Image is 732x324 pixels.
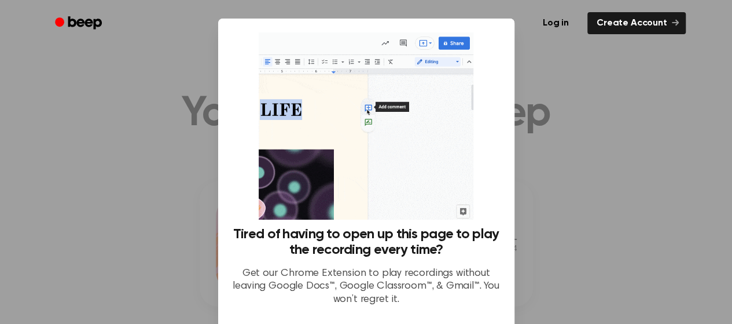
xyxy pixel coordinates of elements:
[531,10,580,37] a: Log in
[232,267,501,307] p: Get our Chrome Extension to play recordings without leaving Google Docs™, Google Classroom™, & Gm...
[232,227,501,258] h3: Tired of having to open up this page to play the recording every time?
[47,12,112,35] a: Beep
[587,12,686,34] a: Create Account
[259,32,473,220] img: Beep extension in action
